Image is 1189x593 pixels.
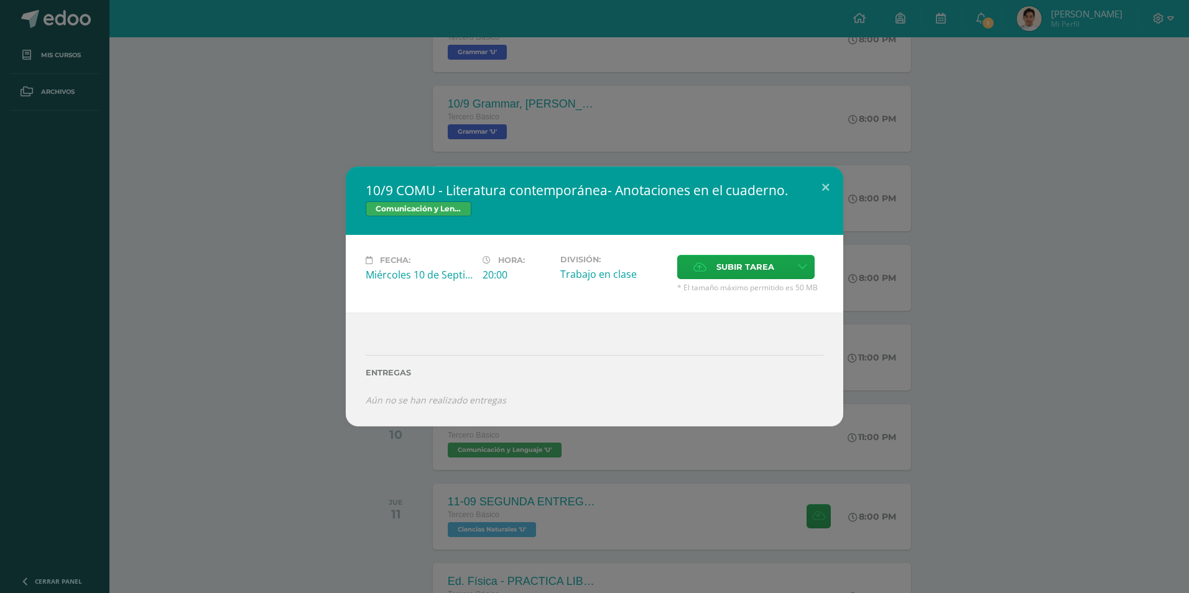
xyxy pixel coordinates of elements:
i: Aún no se han realizado entregas [366,394,506,406]
div: Trabajo en clase [560,267,667,281]
span: Subir tarea [716,255,774,278]
span: Hora: [498,255,525,265]
span: Fecha: [380,255,410,265]
h2: 10/9 COMU - Literatura contemporánea- Anotaciones en el cuaderno. [366,182,823,199]
label: División: [560,255,667,264]
span: Comunicación y Lenguaje [366,201,471,216]
div: 20:00 [483,268,550,282]
span: * El tamaño máximo permitido es 50 MB [677,282,823,293]
button: Close (Esc) [808,167,843,209]
label: Entregas [366,368,823,377]
div: Miércoles 10 de Septiembre [366,268,473,282]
